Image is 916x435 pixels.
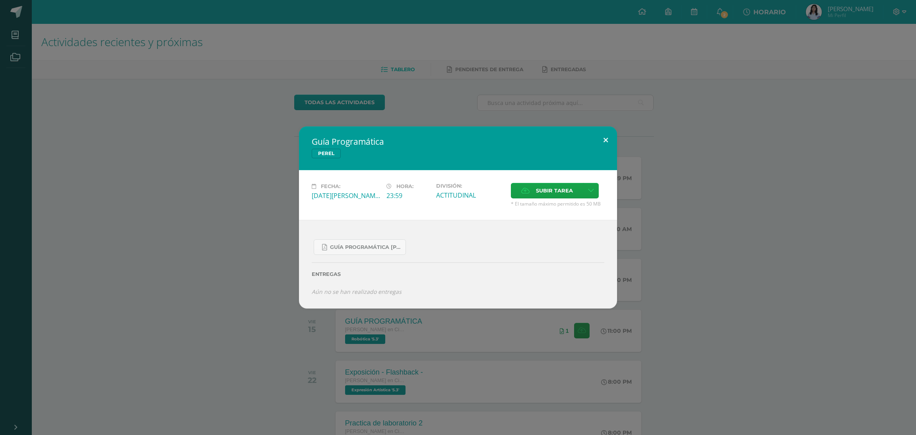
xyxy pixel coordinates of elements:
[594,126,617,153] button: Close (Esc)
[396,183,413,189] span: Hora:
[312,271,604,277] label: Entregas
[312,191,380,200] div: [DATE][PERSON_NAME]
[330,244,402,251] span: Guía Programática [PERSON_NAME] 5toBach - Bloque 3 - Profe. [PERSON_NAME].pdf
[312,288,402,295] i: Aún no se han realizado entregas
[314,239,406,255] a: Guía Programática [PERSON_NAME] 5toBach - Bloque 3 - Profe. [PERSON_NAME].pdf
[536,183,573,198] span: Subir tarea
[436,183,505,189] label: División:
[312,149,341,158] span: PEREL
[386,191,430,200] div: 23:59
[436,191,505,200] div: ACTITUDINAL
[321,183,340,189] span: Fecha:
[511,200,604,207] span: * El tamaño máximo permitido es 50 MB
[312,136,604,147] h2: Guía Programática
